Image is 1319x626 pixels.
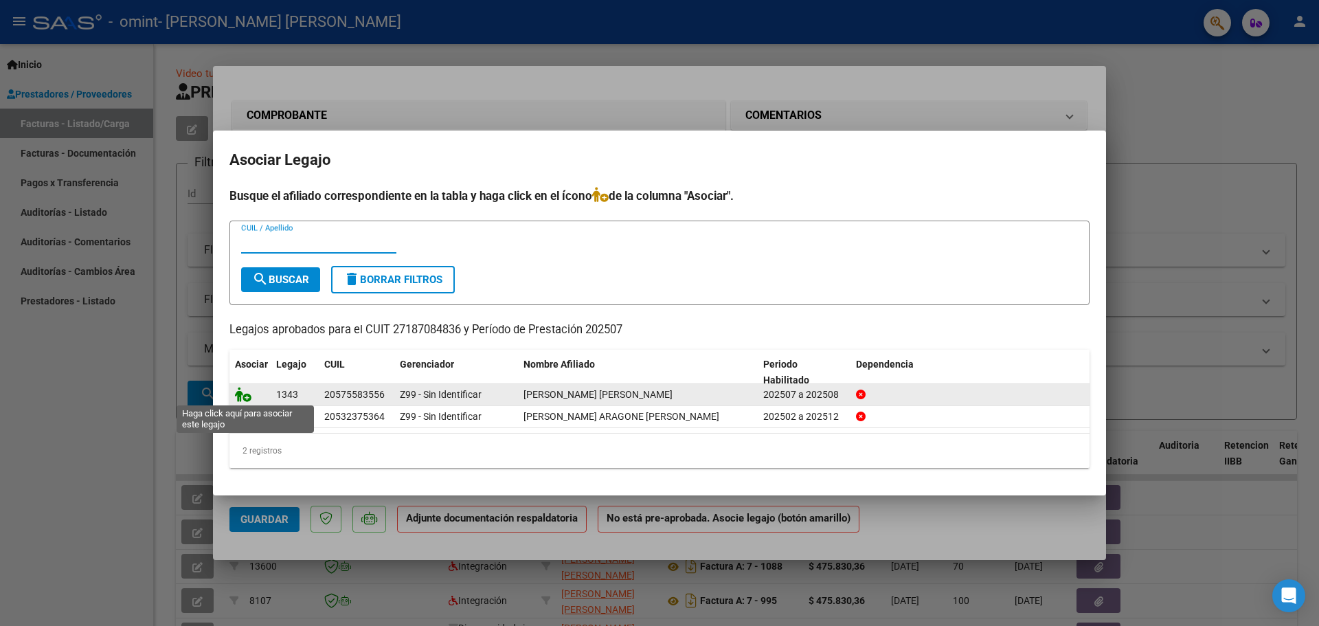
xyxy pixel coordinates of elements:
h2: Asociar Legajo [229,147,1090,173]
span: Nombre Afiliado [523,359,595,370]
div: 20575583556 [324,387,385,403]
span: Z99 - Sin Identificar [400,389,482,400]
mat-icon: delete [343,271,360,287]
datatable-header-cell: Nombre Afiliado [518,350,758,395]
datatable-header-cell: Asociar [229,350,271,395]
span: Asociar [235,359,268,370]
datatable-header-cell: Dependencia [850,350,1090,395]
datatable-header-cell: Periodo Habilitado [758,350,850,395]
mat-icon: search [252,271,269,287]
div: 2 registros [229,434,1090,468]
div: 202502 a 202512 [763,409,845,425]
datatable-header-cell: CUIL [319,350,394,395]
span: ECKERDT SANTIAGO LIONEL [523,389,673,400]
span: Gerenciador [400,359,454,370]
span: VIDAURRETA ARAGONE LUCAS MARTIN [523,411,719,422]
div: Open Intercom Messenger [1272,579,1305,612]
span: 1343 [276,389,298,400]
datatable-header-cell: Gerenciador [394,350,518,395]
button: Borrar Filtros [331,266,455,293]
h4: Busque el afiliado correspondiente en la tabla y haga click en el ícono de la columna "Asociar". [229,187,1090,205]
span: Legajo [276,359,306,370]
span: Periodo Habilitado [763,359,809,385]
p: Legajos aprobados para el CUIT 27187084836 y Período de Prestación 202507 [229,322,1090,339]
button: Buscar [241,267,320,292]
span: Dependencia [856,359,914,370]
div: 202507 a 202508 [763,387,845,403]
div: 20532375364 [324,409,385,425]
span: Buscar [252,273,309,286]
span: CUIL [324,359,345,370]
datatable-header-cell: Legajo [271,350,319,395]
span: 154 [276,411,293,422]
span: Z99 - Sin Identificar [400,411,482,422]
span: Borrar Filtros [343,273,442,286]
